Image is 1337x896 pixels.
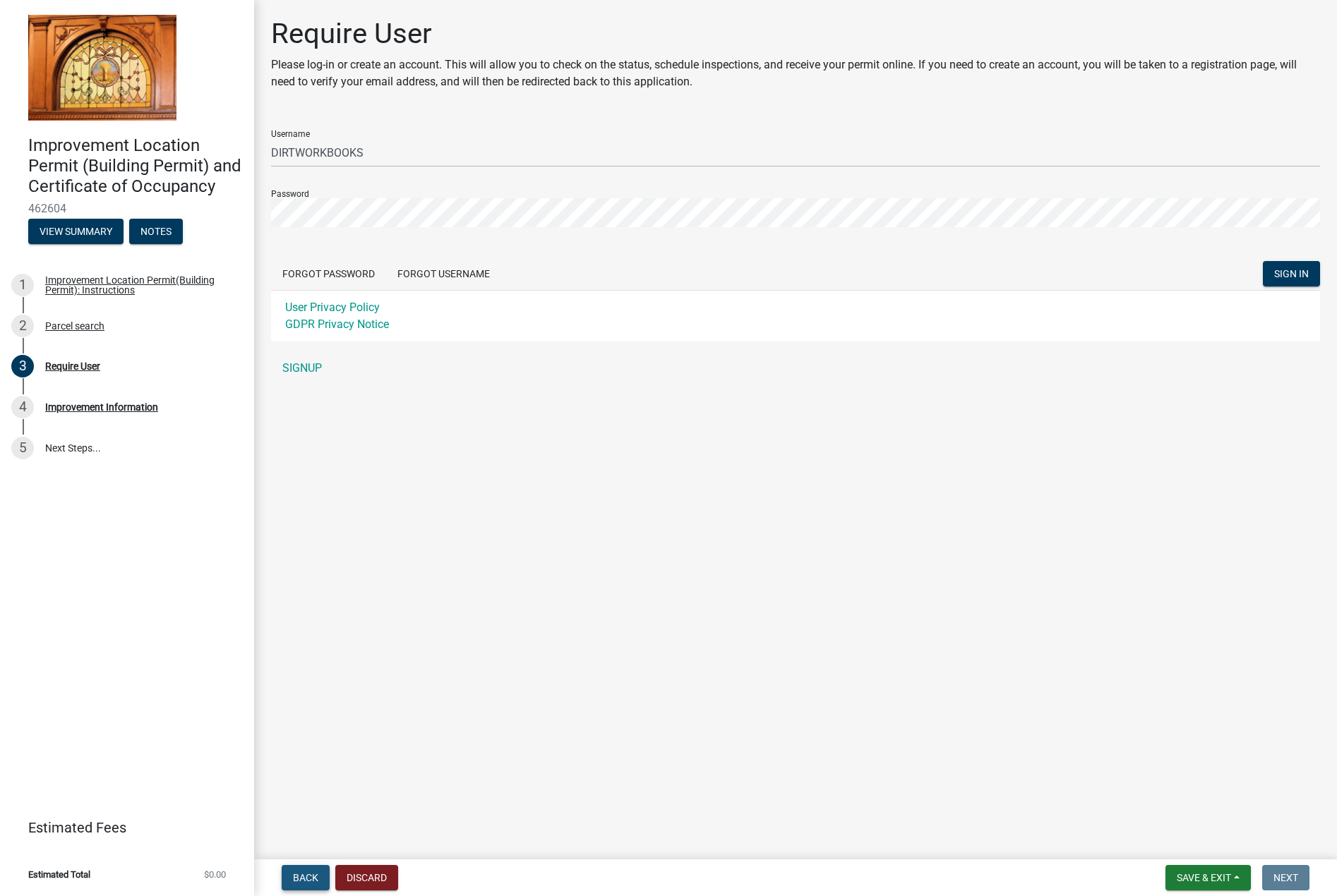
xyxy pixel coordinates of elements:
div: Parcel search [45,321,104,331]
button: View Summary [28,219,124,244]
span: Back [293,872,318,883]
div: Improvement Location Permit(Building Permit): Instructions [45,275,232,295]
img: Jasper County, Indiana [28,15,176,121]
wm-modal-confirm: Notes [129,227,183,238]
span: Next [1273,872,1298,883]
span: SIGN IN [1274,268,1309,279]
button: Back [282,865,330,890]
div: Improvement Information [45,402,158,412]
div: 1 [11,274,34,296]
div: 3 [11,355,34,377]
div: Require User [45,361,100,371]
span: Save & Exit [1177,872,1231,883]
button: Forgot Username [386,261,501,286]
h1: Require User [271,17,1320,51]
button: Notes [129,219,183,244]
a: SIGNUP [271,354,1320,382]
button: Discard [335,865,398,890]
span: Estimated Total [28,870,90,879]
wm-modal-confirm: Summary [28,227,124,238]
div: 4 [11,396,34,418]
a: GDPR Privacy Notice [285,317,389,331]
button: Forgot Password [271,261,386,286]
div: 5 [11,437,34,459]
p: Please log-in or create an account. This will allow you to check on the status, schedule inspecti... [271,56,1320,90]
a: User Privacy Policy [285,301,380,314]
h4: Improvement Location Permit (Building Permit) and Certificate of Occupancy [28,135,243,196]
div: 2 [11,315,34,337]
button: Save & Exit [1165,865,1251,890]
button: Next [1262,865,1309,890]
a: Estimated Fees [11,813,232,842]
span: 462604 [28,202,226,215]
span: $0.00 [204,870,226,879]
button: SIGN IN [1263,261,1320,286]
